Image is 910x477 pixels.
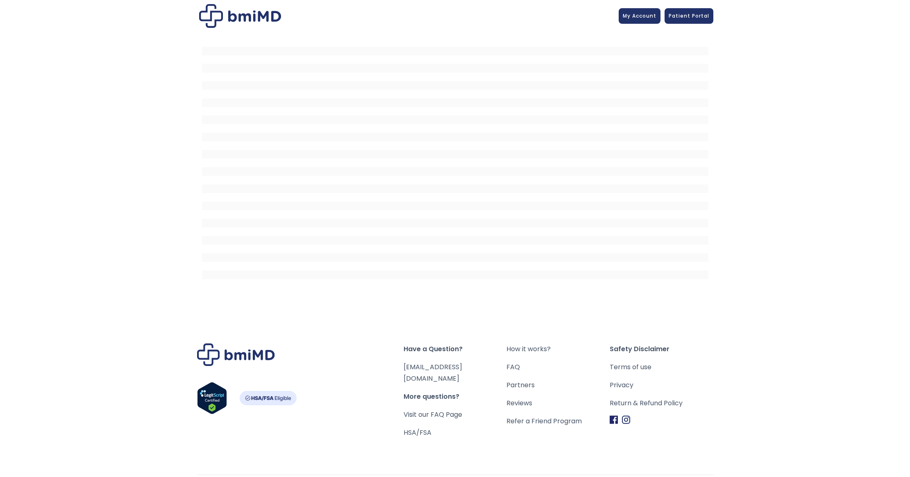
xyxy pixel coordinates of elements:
[610,361,713,373] a: Terms of use
[619,8,660,24] a: My Account
[669,12,709,19] span: Patient Portal
[665,8,713,24] a: Patient Portal
[404,410,462,419] a: Visit our FAQ Page
[404,362,462,383] a: [EMAIL_ADDRESS][DOMAIN_NAME]
[610,416,618,424] img: Facebook
[506,397,610,409] a: Reviews
[506,379,610,391] a: Partners
[610,397,713,409] a: Return & Refund Policy
[506,361,610,373] a: FAQ
[622,416,630,424] img: Instagram
[239,391,297,405] img: HSA-FSA
[197,382,227,414] img: Verify Approval for www.bmimd.com
[199,4,281,28] img: Patient Messaging Portal
[404,391,507,402] span: More questions?
[404,428,431,437] a: HSA/FSA
[506,416,610,427] a: Refer a Friend Program
[623,12,656,19] span: My Account
[610,343,713,355] span: Safety Disclaimer
[404,343,507,355] span: Have a Question?
[197,382,227,418] a: Verify LegitScript Approval for www.bmimd.com
[610,379,713,391] a: Privacy
[197,343,275,366] img: Brand Logo
[506,343,610,355] a: How it works?
[202,38,708,284] iframe: MDI Patient Messaging Portal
